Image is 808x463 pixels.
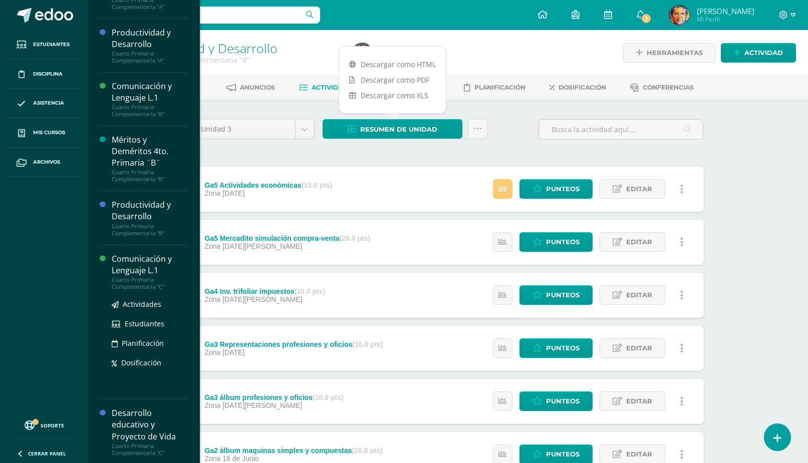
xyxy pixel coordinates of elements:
[112,442,188,456] div: Cuarto Primaria Complementaria "C"
[33,129,65,137] span: Mis cursos
[546,286,580,304] span: Punteos
[204,295,220,303] span: Zona
[352,446,383,454] strong: (20.0 pts)
[41,422,64,429] span: Soporte
[204,181,332,189] div: Ga5 Actividades económicas
[204,446,383,454] div: Ga2 álbum maquinas simples y compuestas
[312,84,356,91] span: Actividades
[112,407,188,456] a: Desarrollo educativo y Proyecto de VidaCuarto Primaria Complementaria "C"
[623,43,716,63] a: Herramientas
[295,287,325,295] strong: (10.0 pts)
[112,337,188,349] a: Planificación
[546,233,580,251] span: Punteos
[626,339,652,357] span: Editar
[464,80,525,96] a: Planificación
[112,199,188,236] a: Productividad y DesarrolloCuarto Primaria Complementaria "B"
[222,189,244,197] span: [DATE]
[126,55,340,65] div: Cuarto Primaria Complementaria 'B'
[95,7,320,24] input: Busca un usuario...
[112,253,188,276] div: Comunicación y Lenguaje L.1
[8,148,80,177] a: Archivos
[352,43,372,63] img: 6189efe1154869782297a4f5131f6e1d.png
[112,298,188,310] a: Actividades
[302,181,332,189] strong: (10.0 pts)
[112,50,188,64] div: Cuarto Primaria Complementaria "A"
[643,84,694,91] span: Conferencias
[352,340,383,348] strong: (10.0 pts)
[8,118,80,148] a: Mis cursos
[112,81,188,118] a: Comunicación y Lenguaje L.1Cuarto Primaria Complementaria "B"
[546,180,580,198] span: Punteos
[12,418,76,431] a: Soporte
[323,119,462,139] a: Resumen de unidad
[626,233,652,251] span: Editar
[519,338,593,358] a: Punteos
[204,393,343,401] div: Ga3 álbum profesiones y oficios
[122,338,164,348] span: Planificación
[28,450,66,457] span: Cerrar panel
[546,392,580,410] span: Punteos
[641,13,652,24] span: 2
[204,348,220,356] span: Zona
[121,358,161,367] span: Dosificación
[299,80,356,96] a: Actividades
[204,242,220,250] span: Zona
[204,454,220,462] span: Zona
[546,339,580,357] span: Punteos
[222,401,302,409] span: [DATE][PERSON_NAME]
[112,253,188,290] a: Comunicación y Lenguaje L.1Cuarto Primaria Complementaria "C"
[8,30,80,60] a: Estudiantes
[697,15,754,24] span: Mi Perfil
[339,57,446,72] a: Descargar como HTML
[744,44,783,62] span: Actividad
[697,6,754,16] span: [PERSON_NAME]
[112,169,188,183] div: Cuarto Primaria Complementaria "B"
[626,392,652,410] span: Editar
[126,40,278,57] a: Productividad y Desarrollo
[112,223,188,237] div: Cuarto Primaria Complementaria "B"
[647,44,703,62] span: Herramientas
[226,80,275,96] a: Anuncios
[112,357,188,368] a: Dosificación
[112,27,188,50] div: Productividad y Desarrollo
[204,234,370,242] div: Ga5 Mercadito simulación compra-venta
[669,5,689,25] img: 6189efe1154869782297a4f5131f6e1d.png
[519,232,593,252] a: Punteos
[222,295,302,303] span: [DATE][PERSON_NAME]
[123,299,161,309] span: Actividades
[539,120,703,139] input: Busca la actividad aquí...
[626,286,652,304] span: Editar
[204,401,220,409] span: Zona
[519,285,593,305] a: Punteos
[112,134,188,169] div: Méritos y Deméritos 4to. Primaria ¨B¨
[222,454,258,462] span: 18 de Junio
[519,391,593,411] a: Punteos
[626,180,652,198] span: Editar
[112,81,188,104] div: Comunicación y Lenguaje L.1
[112,134,188,183] a: Méritos y Deméritos 4to. Primaria ¨B¨Cuarto Primaria Complementaria "B"
[222,242,302,250] span: [DATE][PERSON_NAME]
[204,340,383,348] div: Ga3 Representaciones profesiones y oficios
[8,60,80,89] a: Disciplina
[339,88,446,103] a: Descargar como XLS
[222,348,244,356] span: [DATE]
[33,70,63,78] span: Disciplina
[112,318,188,329] a: Estudiantes
[33,99,64,107] span: Asistencia
[204,189,220,197] span: Zona
[559,84,606,91] span: Dosificación
[339,72,446,88] a: Descargar como PDF
[112,407,188,442] div: Desarrollo educativo y Proyecto de Vida
[721,43,796,63] a: Actividad
[112,27,188,64] a: Productividad y DesarrolloCuarto Primaria Complementaria "A"
[112,276,188,290] div: Cuarto Primaria Complementaria "C"
[313,393,343,401] strong: (10.0 pts)
[630,80,694,96] a: Conferencias
[240,84,275,91] span: Anuncios
[201,120,288,139] span: Unidad 3
[112,104,188,118] div: Cuarto Primaria Complementaria "B"
[112,199,188,222] div: Productividad y Desarrollo
[193,120,314,139] a: Unidad 3
[519,179,593,199] a: Punteos
[550,80,606,96] a: Dosificación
